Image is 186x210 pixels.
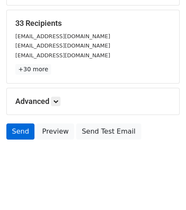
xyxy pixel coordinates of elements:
small: [EMAIL_ADDRESS][DOMAIN_NAME] [15,52,110,59]
h5: Advanced [15,97,171,106]
iframe: Chat Widget [143,169,186,210]
small: [EMAIL_ADDRESS][DOMAIN_NAME] [15,42,110,49]
a: Send Test Email [76,123,141,140]
a: Send [6,123,34,140]
h5: 33 Recipients [15,19,171,28]
a: +30 more [15,64,51,75]
a: Preview [37,123,74,140]
small: [EMAIL_ADDRESS][DOMAIN_NAME] [15,33,110,39]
